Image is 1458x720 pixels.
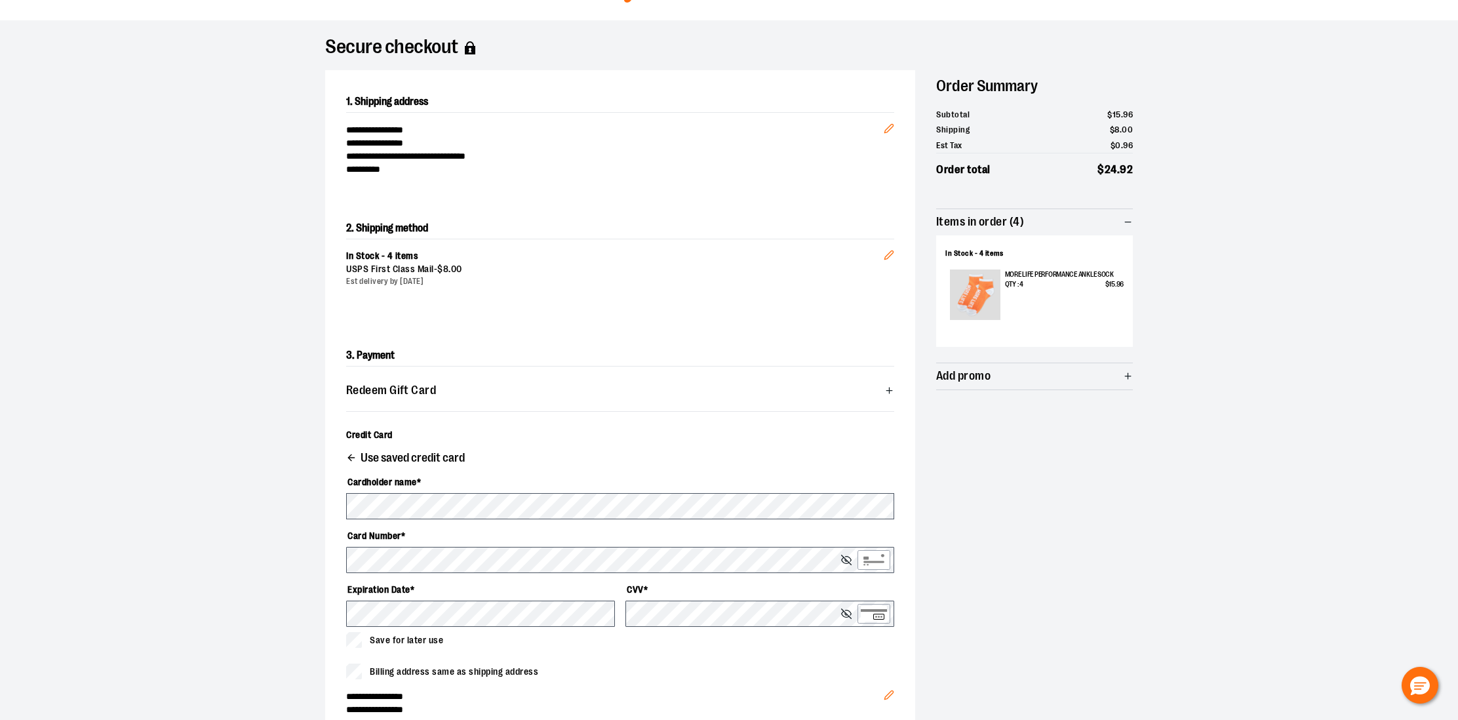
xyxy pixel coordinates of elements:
[1114,125,1120,134] span: 8
[1113,110,1121,119] span: 15
[361,452,465,464] span: Use saved credit card
[325,41,1133,54] h1: Secure checkout
[1110,125,1115,134] span: $
[936,363,1133,390] button: Add promo
[1107,110,1113,119] span: $
[1111,140,1116,150] span: $
[936,70,1133,102] h2: Order Summary
[945,249,1124,259] div: In Stock - 4 items
[443,264,449,274] span: 8
[1402,667,1438,704] button: Hello, have a question? Let’s chat.
[370,665,538,679] span: Billing address same as shipping address
[625,578,894,601] label: CVV *
[936,209,1133,235] button: Items in order (4)
[1116,280,1124,289] span: 96
[346,384,436,397] span: Redeem Gift Card
[936,161,991,178] span: Order total
[346,632,362,648] input: Save for later use
[451,264,462,274] span: 00
[936,139,962,152] span: Est Tax
[346,452,465,467] button: Use saved credit card
[437,264,443,274] span: $
[1115,280,1116,289] span: .
[346,263,884,276] div: USPS First Class Mail -
[448,264,451,274] span: .
[346,345,894,367] h2: 3. Payment
[346,664,362,679] input: Billing address same as shipping address
[936,108,970,121] span: Subtotal
[346,578,615,601] label: Expiration Date *
[873,669,905,715] button: Edit
[346,525,894,547] label: Card Number *
[1121,110,1124,119] span: .
[1109,280,1114,289] span: 15
[1120,163,1133,176] span: 92
[873,102,905,148] button: Edit
[1122,125,1133,134] span: 00
[1123,140,1133,150] span: 96
[936,123,970,136] span: Shipping
[346,430,393,440] span: Credit Card
[1117,163,1120,176] span: .
[346,471,894,493] label: Cardholder name *
[936,216,1024,228] span: Items in order (4)
[1120,125,1122,134] span: .
[1123,110,1133,119] span: 96
[1121,140,1124,150] span: .
[1005,279,1023,290] span: Qty : 4
[346,250,884,263] div: In Stock - 4 items
[936,370,991,382] span: Add promo
[1105,280,1109,289] span: $
[346,218,894,239] h2: 2. Shipping method
[1097,163,1105,176] span: $
[1005,270,1124,280] p: More Life Performance Ankle Sock
[1115,140,1121,150] span: 0
[346,377,894,403] button: Redeem Gift Card
[873,229,905,275] button: Edit
[346,91,894,113] h2: 1. Shipping address
[346,276,884,287] div: Est delivery by [DATE]
[370,633,443,647] span: Save for later use
[1105,163,1117,176] span: 24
